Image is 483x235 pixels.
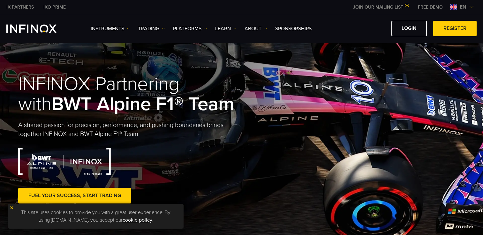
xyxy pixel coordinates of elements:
[91,25,130,32] a: Instruments
[348,4,413,10] a: JOIN OUR MAILING LIST
[413,4,448,11] a: INFINOX MENU
[11,207,180,225] p: This site uses cookies to provide you with a great user experience. By using [DOMAIN_NAME], you a...
[138,25,165,32] a: TRADING
[10,205,14,210] img: yellow close icon
[51,93,234,116] strong: BWT Alpine F1® Team
[391,21,427,36] a: LOGIN
[123,217,152,223] a: cookie policy
[457,3,469,11] span: en
[18,74,242,114] h1: INFINOX Partnering with
[245,25,267,32] a: ABOUT
[18,121,242,139] p: A shared passion for precision, performance, and pushing boundaries brings together INFINOX and B...
[275,25,312,32] a: SPONSORSHIPS
[173,25,207,32] a: PLATFORMS
[39,4,71,11] a: INFINOX
[18,188,131,203] a: FUEL YOUR SUCCESS, START TRADING
[433,21,477,36] a: REGISTER
[6,25,72,33] a: INFINOX Logo
[215,25,237,32] a: Learn
[2,4,39,11] a: INFINOX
